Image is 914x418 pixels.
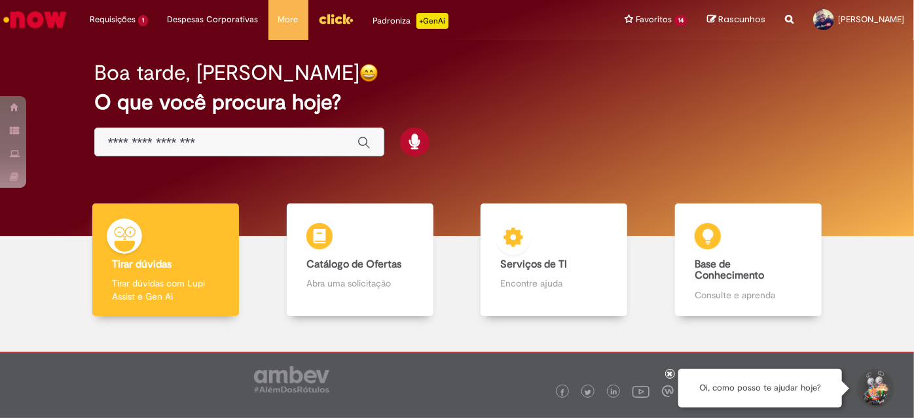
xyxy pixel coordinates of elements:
img: happy-face.png [359,63,378,82]
h2: Boa tarde, [PERSON_NAME] [94,61,359,84]
img: logo_footer_twitter.png [585,389,591,396]
span: 14 [674,15,687,26]
img: logo_footer_linkedin.png [611,389,617,396]
img: logo_footer_youtube.png [632,383,649,400]
span: Requisições [90,13,136,26]
b: Catálogo de Ofertas [306,258,401,271]
a: Catálogo de Ofertas Abra uma solicitação [263,203,458,317]
p: Consulte e aprenda [695,288,802,302]
img: ServiceNow [1,7,69,33]
button: Iniciar Conversa de Suporte [855,369,894,408]
div: Oi, como posso te ajudar hoje? [678,369,842,408]
span: Despesas Corporativas [168,13,259,26]
p: +GenAi [416,13,448,29]
span: Favoritos [636,13,672,26]
p: Encontre ajuda [500,277,608,290]
a: Serviços de TI Encontre ajuda [457,203,651,317]
b: Serviços de TI [500,258,567,271]
span: 1 [138,15,148,26]
p: Tirar dúvidas com Lupi Assist e Gen Ai [112,277,219,303]
h2: O que você procura hoje? [94,91,820,114]
span: [PERSON_NAME] [838,14,904,25]
img: logo_footer_ambev_rotulo_gray.png [254,366,329,392]
span: Rascunhos [718,13,765,26]
div: Padroniza [373,13,448,29]
b: Base de Conhecimento [695,258,764,283]
a: Tirar dúvidas Tirar dúvidas com Lupi Assist e Gen Ai [69,203,263,317]
img: logo_footer_workplace.png [662,385,674,397]
p: Abra uma solicitação [306,277,414,290]
img: click_logo_yellow_360x200.png [318,9,354,29]
img: logo_footer_facebook.png [559,389,566,396]
a: Base de Conhecimento Consulte e aprenda [651,203,846,317]
a: Rascunhos [707,14,765,26]
b: Tirar dúvidas [112,258,172,271]
span: More [278,13,299,26]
